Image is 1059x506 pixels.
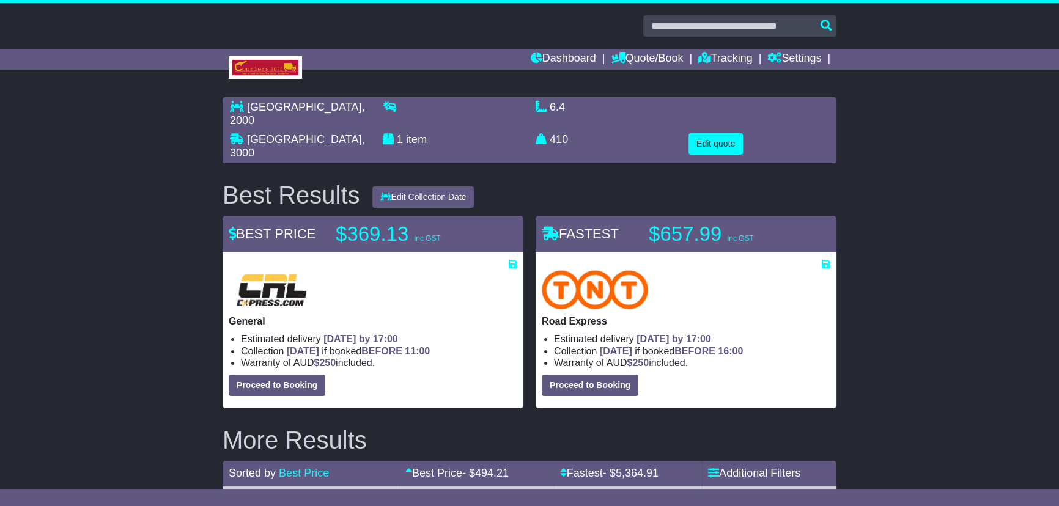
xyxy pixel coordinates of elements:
span: inc GST [414,234,440,243]
img: CRL: General [229,270,314,309]
a: Quote/Book [611,49,683,70]
span: $ [314,358,336,368]
span: 1 [397,133,403,145]
img: TNT Domestic: Road Express [542,270,648,309]
span: 16:00 [718,346,743,356]
span: BEFORE [361,346,402,356]
a: Dashboard [531,49,596,70]
span: [DATE] [287,346,319,356]
span: item [406,133,427,145]
span: [GEOGRAPHIC_DATA] [247,101,361,113]
span: $ [627,358,649,368]
button: Edit quote [688,133,743,155]
li: Warranty of AUD included. [554,357,830,369]
button: Proceed to Booking [229,375,325,396]
span: 494.21 [475,467,509,479]
a: Fastest- $5,364.91 [560,467,659,479]
span: inc GST [727,234,753,243]
p: Road Express [542,315,830,327]
p: General [229,315,517,327]
a: Settings [767,49,821,70]
span: BEFORE [674,346,715,356]
span: Sorted by [229,467,276,479]
button: Edit Collection Date [372,186,474,208]
span: - $ [603,467,659,479]
span: [GEOGRAPHIC_DATA] [247,133,361,145]
span: 11:00 [405,346,430,356]
span: if booked [287,346,430,356]
p: $657.99 [649,222,802,246]
a: Best Price- $494.21 [405,467,509,479]
a: Tracking [698,49,752,70]
span: [DATE] by 17:00 [637,334,711,344]
a: Additional Filters [708,467,800,479]
li: Warranty of AUD included. [241,357,517,369]
li: Estimated delivery [554,333,830,345]
li: Collection [554,345,830,357]
span: 410 [550,133,568,145]
span: [DATE] by 17:00 [323,334,398,344]
span: [DATE] [600,346,632,356]
span: 6.4 [550,101,565,113]
span: - $ [462,467,509,479]
div: Best Results [216,182,366,208]
button: Proceed to Booking [542,375,638,396]
a: Best Price [279,467,329,479]
li: Collection [241,345,517,357]
span: 5,364.91 [616,467,659,479]
h2: More Results [223,427,836,453]
p: $369.13 [336,222,489,246]
span: , 2000 [230,101,364,127]
span: if booked [600,346,743,356]
span: 250 [319,358,336,368]
span: FASTEST [542,226,619,241]
span: , 3000 [230,133,364,159]
span: BEST PRICE [229,226,315,241]
li: Estimated delivery [241,333,517,345]
span: 250 [632,358,649,368]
